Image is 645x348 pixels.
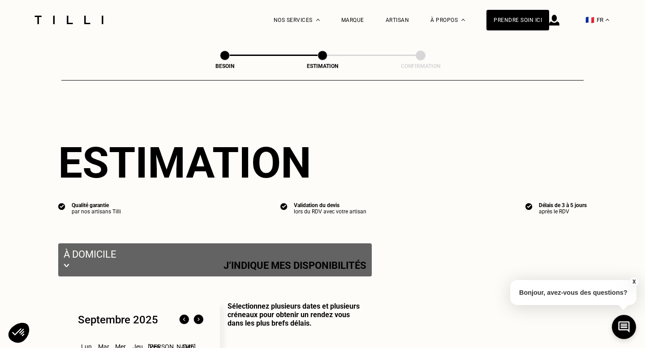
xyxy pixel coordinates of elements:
[58,138,587,188] div: Estimation
[294,208,366,215] div: lors du RDV avec votre artisan
[224,260,366,271] p: J‘indique mes disponibilités
[549,15,559,25] img: icône connexion
[486,10,549,30] a: Prendre soin ici
[31,16,107,24] img: Logo du service de couturière Tilli
[525,202,533,210] img: icon list info
[72,208,121,215] div: par nos artisans Tilli
[539,202,587,208] div: Délais de 3 à 5 jours
[64,249,366,260] p: À domicile
[278,63,367,69] div: Estimation
[72,202,121,208] div: Qualité garantie
[280,202,288,210] img: icon list info
[191,313,206,327] img: Mois suivant
[58,202,65,210] img: icon list info
[64,260,69,271] img: svg+xml;base64,PHN2ZyB3aWR0aD0iMjIiIGhlaWdodD0iMTEiIHZpZXdCb3g9IjAgMCAyMiAxMSIgZmlsbD0ibm9uZSIgeG...
[78,314,158,326] div: Septembre 2025
[629,277,638,287] button: X
[606,19,609,21] img: menu déroulant
[461,19,465,21] img: Menu déroulant à propos
[294,202,366,208] div: Validation du devis
[539,208,587,215] div: après le RDV
[386,17,409,23] a: Artisan
[585,16,594,24] span: 🇫🇷
[316,19,320,21] img: Menu déroulant
[180,63,270,69] div: Besoin
[376,63,465,69] div: Confirmation
[177,313,191,327] img: Mois précédent
[510,280,636,305] p: Bonjour, avez-vous des questions?
[341,17,364,23] a: Marque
